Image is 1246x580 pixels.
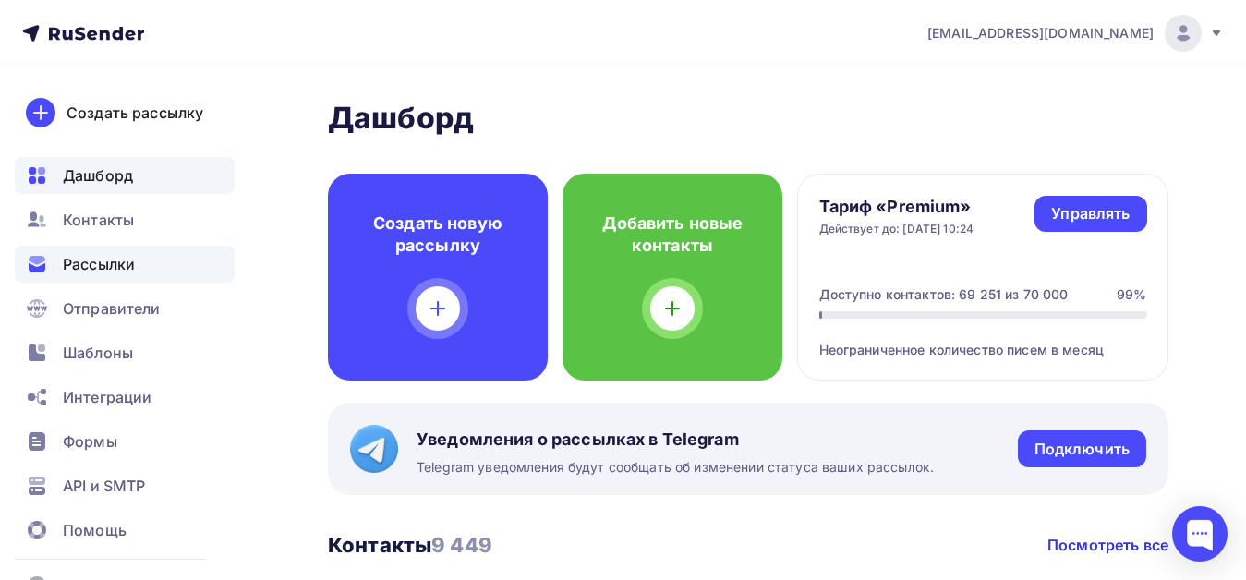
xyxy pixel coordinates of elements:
[819,222,974,236] div: Действует до: [DATE] 10:24
[15,423,235,460] a: Формы
[328,532,492,558] h3: Контакты
[357,212,518,257] h4: Создать новую рассылку
[592,212,753,257] h4: Добавить новые контакты
[63,253,135,275] span: Рассылки
[63,386,151,408] span: Интеграции
[63,164,133,187] span: Дашборд
[63,209,134,231] span: Контакты
[328,100,1168,137] h2: Дашборд
[417,458,934,477] span: Telegram уведомления будут сообщать об изменении статуса ваших рассылок.
[63,297,161,320] span: Отправители
[819,319,1147,359] div: Неограниченное количество писем в месяц
[15,246,235,283] a: Рассылки
[63,475,145,497] span: API и SMTP
[819,196,974,218] h4: Тариф «Premium»
[15,157,235,194] a: Дашборд
[1117,285,1146,304] div: 99%
[1047,534,1168,556] a: Посмотреть все
[63,430,117,453] span: Формы
[15,290,235,327] a: Отправители
[1051,203,1130,224] div: Управлять
[819,285,1069,304] div: Доступно контактов: 69 251 из 70 000
[927,24,1154,42] span: [EMAIL_ADDRESS][DOMAIN_NAME]
[1034,439,1130,460] div: Подключить
[63,342,133,364] span: Шаблоны
[15,201,235,238] a: Контакты
[63,519,127,541] span: Помощь
[927,15,1224,52] a: [EMAIL_ADDRESS][DOMAIN_NAME]
[417,429,934,451] span: Уведомления о рассылках в Telegram
[15,334,235,371] a: Шаблоны
[431,533,492,557] span: 9 449
[67,102,203,124] div: Создать рассылку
